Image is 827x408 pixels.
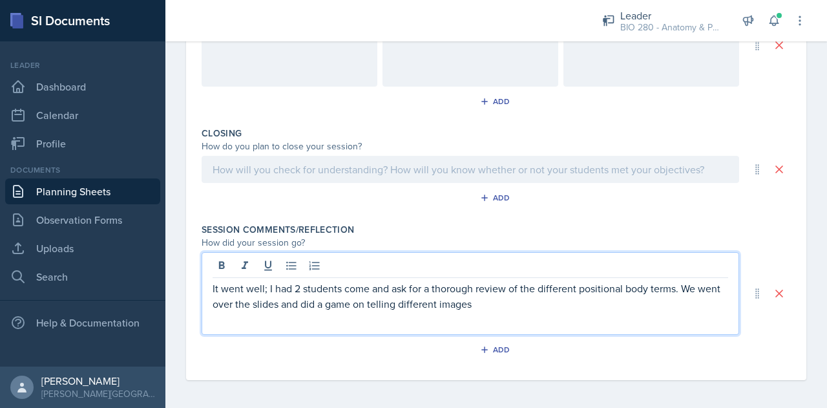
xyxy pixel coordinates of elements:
[202,223,354,236] label: Session Comments/Reflection
[476,92,518,111] button: Add
[5,164,160,176] div: Documents
[202,127,242,140] label: Closing
[5,235,160,261] a: Uploads
[5,178,160,204] a: Planning Sheets
[5,74,160,100] a: Dashboard
[5,59,160,71] div: Leader
[5,207,160,233] a: Observation Forms
[620,21,724,34] div: BIO 280 - Anatomy & Physiology I / Fall 2025
[5,310,160,336] div: Help & Documentation
[202,140,739,153] div: How do you plan to close your session?
[483,96,510,107] div: Add
[483,193,510,203] div: Add
[41,374,155,387] div: [PERSON_NAME]
[5,131,160,156] a: Profile
[41,387,155,400] div: [PERSON_NAME][GEOGRAPHIC_DATA]
[476,188,518,208] button: Add
[202,236,739,250] div: How did your session go?
[476,340,518,360] button: Add
[620,8,724,23] div: Leader
[483,345,510,355] div: Add
[5,102,160,128] a: Calendar
[5,264,160,290] a: Search
[213,281,728,312] p: It went well; I had 2 students come and ask for a thorough review of the different positional bod...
